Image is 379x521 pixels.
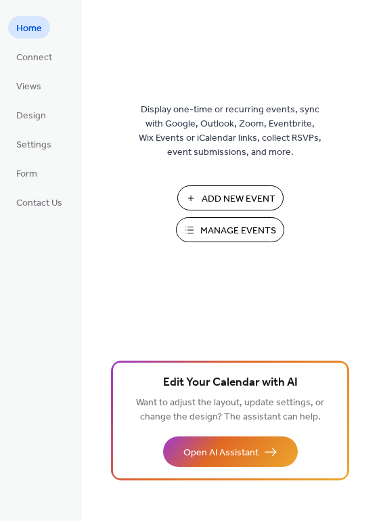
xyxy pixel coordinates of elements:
span: Add New Event [202,192,275,206]
span: Display one-time or recurring events, sync with Google, Outlook, Zoom, Eventbrite, Wix Events or ... [139,103,321,160]
a: Settings [8,133,60,155]
span: Manage Events [200,224,276,238]
span: Views [16,80,41,94]
span: Want to adjust the layout, update settings, or change the design? The assistant can help. [136,394,324,426]
span: Edit Your Calendar with AI [163,373,298,392]
button: Manage Events [176,217,284,242]
span: Settings [16,138,51,152]
span: Home [16,22,42,36]
a: Design [8,104,54,126]
a: Contact Us [8,191,70,213]
a: Views [8,74,49,97]
span: Connect [16,51,52,65]
span: Form [16,167,37,181]
span: Contact Us [16,196,62,210]
button: Add New Event [177,185,284,210]
a: Home [8,16,50,39]
button: Open AI Assistant [163,436,298,467]
span: Open AI Assistant [183,446,259,460]
a: Connect [8,45,60,68]
span: Design [16,109,46,123]
a: Form [8,162,45,184]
